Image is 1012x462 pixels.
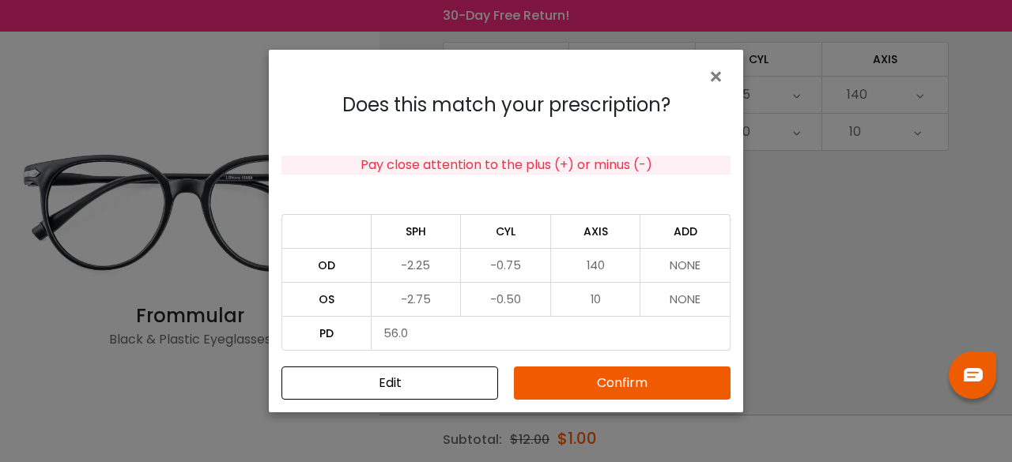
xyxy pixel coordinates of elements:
img: chat [964,368,983,381]
div: Pay close attention to the plus (+) or minus (-) [281,156,731,175]
td: 56.0 [372,316,731,351]
h4: Does this match your prescription? [281,94,731,117]
td: NONE [640,248,731,282]
td: -2.25 [372,248,462,282]
button: Close [281,366,498,400]
button: Close [708,62,731,89]
td: -2.75 [372,282,462,316]
td: NONE [640,282,731,316]
td: -0.75 [461,248,551,282]
td: ADD [640,214,731,248]
button: Confirm [514,366,731,400]
span: × [708,60,731,94]
td: -0.50 [461,282,551,316]
td: SPH [372,214,462,248]
td: AXIS [551,214,641,248]
td: 140 [551,248,641,282]
td: 10 [551,282,641,316]
td: CYL [461,214,551,248]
